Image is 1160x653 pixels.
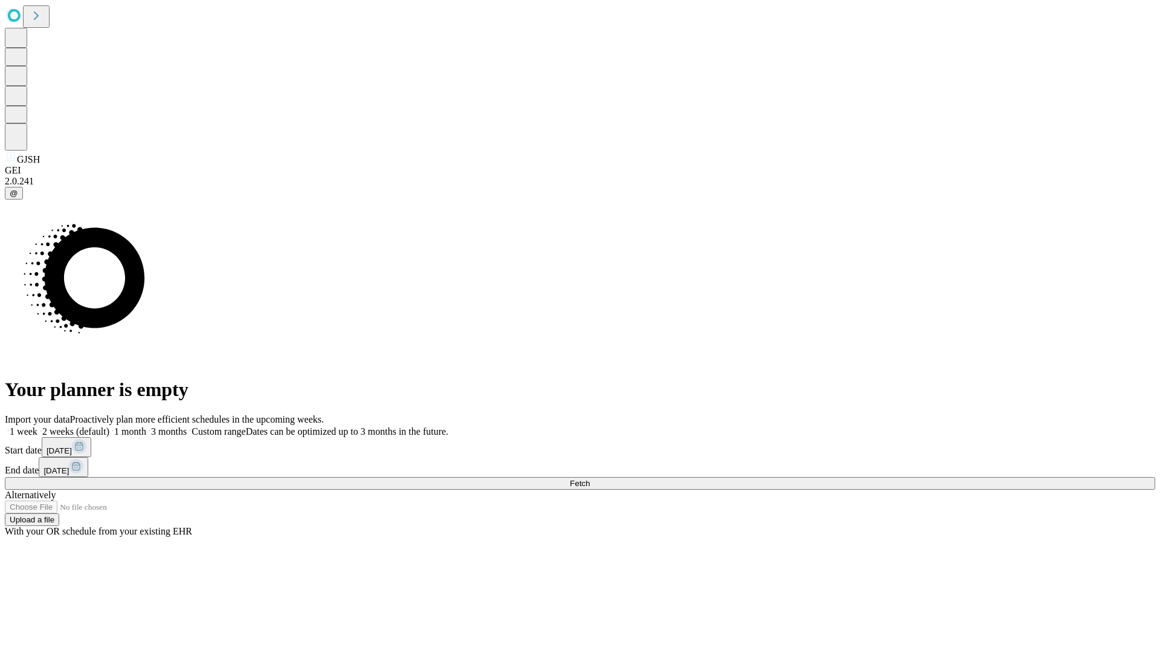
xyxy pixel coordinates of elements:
span: Import your data [5,414,70,424]
button: Upload a file [5,513,59,526]
span: Custom range [192,426,245,437]
div: Start date [5,437,1155,457]
span: 1 month [114,426,146,437]
span: 3 months [151,426,187,437]
button: [DATE] [39,457,88,477]
span: With your OR schedule from your existing EHR [5,526,192,536]
span: Alternatively [5,490,56,500]
button: [DATE] [42,437,91,457]
span: [DATE] [43,466,69,475]
span: @ [10,189,18,198]
span: Fetch [570,479,590,488]
span: [DATE] [47,446,72,455]
span: 1 week [10,426,37,437]
div: 2.0.241 [5,176,1155,187]
span: GJSH [17,154,40,164]
span: Proactively plan more efficient schedules in the upcoming weeks. [70,414,324,424]
button: Fetch [5,477,1155,490]
div: End date [5,457,1155,477]
h1: Your planner is empty [5,378,1155,401]
div: GEI [5,165,1155,176]
button: @ [5,187,23,200]
span: 2 weeks (default) [42,426,109,437]
span: Dates can be optimized up to 3 months in the future. [246,426,448,437]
